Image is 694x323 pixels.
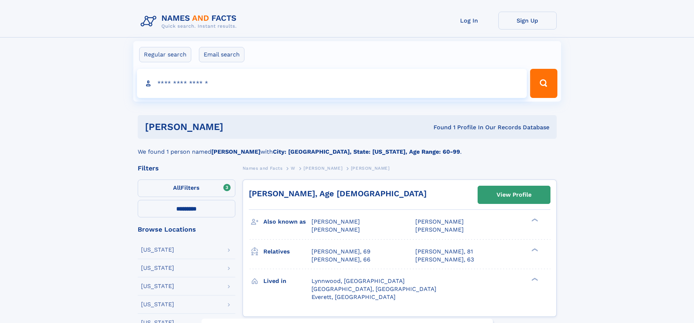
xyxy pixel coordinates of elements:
span: [PERSON_NAME] [415,226,464,233]
span: All [173,184,181,191]
a: Sign Up [498,12,557,29]
div: [US_STATE] [141,283,174,289]
span: W [291,166,295,171]
div: [US_STATE] [141,247,174,253]
div: View Profile [497,186,532,203]
span: [GEOGRAPHIC_DATA], [GEOGRAPHIC_DATA] [311,285,436,292]
span: [PERSON_NAME] [303,166,342,171]
a: W [291,164,295,173]
span: [PERSON_NAME] [351,166,390,171]
div: [US_STATE] [141,265,174,271]
a: [PERSON_NAME] [303,164,342,173]
h3: Also known as [263,216,311,228]
label: Filters [138,180,235,197]
a: [PERSON_NAME], 63 [415,256,474,264]
div: We found 1 person named with . [138,139,557,156]
span: [PERSON_NAME] [311,218,360,225]
a: Log In [440,12,498,29]
label: Email search [199,47,244,62]
div: Filters [138,165,235,172]
h3: Lived in [263,275,311,287]
a: [PERSON_NAME], 81 [415,248,473,256]
a: [PERSON_NAME], 66 [311,256,370,264]
a: Names and Facts [243,164,283,173]
a: [PERSON_NAME], 69 [311,248,370,256]
div: ❯ [530,277,538,281]
span: Lynnwood, [GEOGRAPHIC_DATA] [311,277,405,284]
img: Logo Names and Facts [138,12,243,31]
div: Browse Locations [138,226,235,233]
label: Regular search [139,47,191,62]
span: Everett, [GEOGRAPHIC_DATA] [311,294,396,300]
button: Search Button [530,69,557,98]
b: [PERSON_NAME] [211,148,260,155]
span: [PERSON_NAME] [415,218,464,225]
h1: [PERSON_NAME] [145,122,329,131]
div: ❯ [530,247,538,252]
b: City: [GEOGRAPHIC_DATA], State: [US_STATE], Age Range: 60-99 [273,148,460,155]
div: ❯ [530,218,538,222]
input: search input [137,69,527,98]
a: [PERSON_NAME], Age [DEMOGRAPHIC_DATA] [249,189,427,198]
div: Found 1 Profile In Our Records Database [328,123,549,131]
a: View Profile [478,186,550,204]
h3: Relatives [263,245,311,258]
div: [US_STATE] [141,302,174,307]
span: [PERSON_NAME] [311,226,360,233]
